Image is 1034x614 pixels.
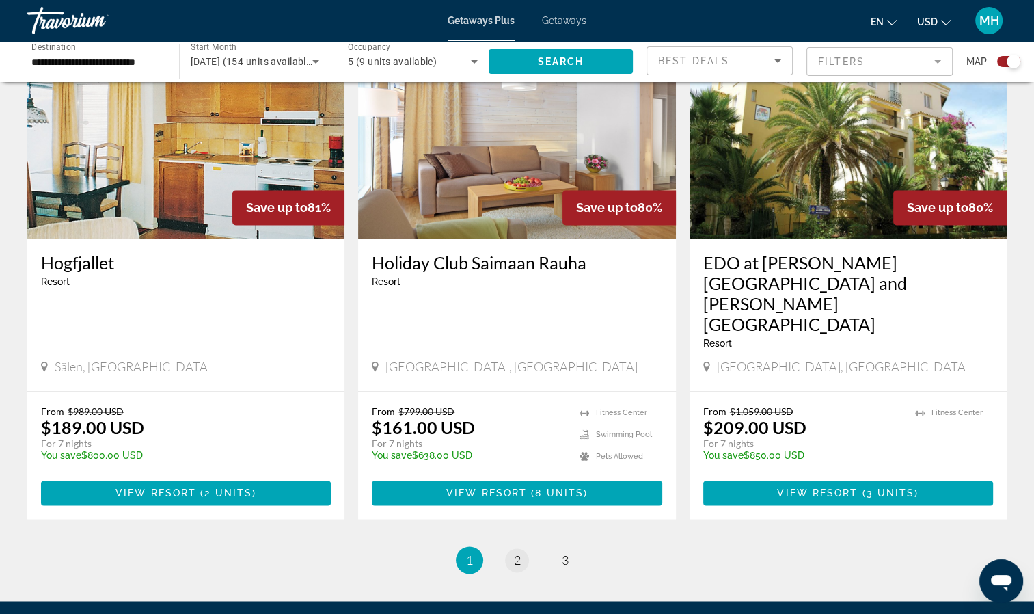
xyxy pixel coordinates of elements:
[703,405,726,417] span: From
[191,42,236,52] span: Start Month
[41,450,317,461] p: $800.00 USD
[562,552,569,568] span: 3
[27,546,1007,574] nav: Pagination
[658,53,781,69] mat-select: Sort by
[562,190,676,225] div: 80%
[27,20,344,239] img: 3717I01X.jpg
[703,338,732,349] span: Resort
[196,488,256,498] span: ( )
[931,408,983,417] span: Fitness Center
[232,190,344,225] div: 81%
[979,14,999,27] span: MH
[446,488,527,498] span: View Resort
[596,452,643,461] span: Pets Allowed
[777,488,858,498] span: View Resort
[966,52,987,71] span: Map
[703,481,993,505] button: View Resort(3 units)
[204,488,252,498] span: 2 units
[514,552,521,568] span: 2
[41,481,331,505] button: View Resort(2 units)
[115,488,196,498] span: View Resort
[527,488,588,498] span: ( )
[55,359,211,374] span: Sälen, [GEOGRAPHIC_DATA]
[348,56,437,67] span: 5 (9 units available)
[27,3,164,38] a: Travorium
[41,438,317,450] p: For 7 nights
[372,405,395,417] span: From
[871,16,884,27] span: en
[41,417,144,438] p: $189.00 USD
[398,405,454,417] span: $799.00 USD
[703,252,993,334] a: EDO at [PERSON_NAME][GEOGRAPHIC_DATA] and [PERSON_NAME][GEOGRAPHIC_DATA]
[535,488,584,498] span: 8 units
[703,450,744,461] span: You save
[466,552,473,568] span: 1
[690,20,1007,239] img: ii_ead1.jpg
[703,450,901,461] p: $850.00 USD
[372,450,412,461] span: You save
[372,481,662,505] button: View Resort(8 units)
[917,16,938,27] span: USD
[730,405,793,417] span: $1,059.00 USD
[489,49,634,74] button: Search
[372,450,565,461] p: $638.00 USD
[871,12,897,31] button: Change language
[246,200,308,215] span: Save up to
[596,430,652,439] span: Swimming Pool
[348,42,391,52] span: Occupancy
[893,190,1007,225] div: 80%
[917,12,951,31] button: Change currency
[596,408,647,417] span: Fitness Center
[385,359,638,374] span: [GEOGRAPHIC_DATA], [GEOGRAPHIC_DATA]
[31,42,76,51] span: Destination
[907,200,968,215] span: Save up to
[658,55,729,66] span: Best Deals
[717,359,969,374] span: [GEOGRAPHIC_DATA], [GEOGRAPHIC_DATA]
[979,559,1023,603] iframe: Button to launch messaging window
[372,276,400,287] span: Resort
[542,15,586,26] a: Getaways
[971,6,1007,35] button: User Menu
[191,56,315,67] span: [DATE] (154 units available)
[537,56,584,67] span: Search
[703,417,806,438] p: $209.00 USD
[41,276,70,287] span: Resort
[806,46,953,77] button: Filter
[372,417,475,438] p: $161.00 USD
[576,200,638,215] span: Save up to
[867,488,915,498] span: 3 units
[68,405,124,417] span: $989.00 USD
[41,450,81,461] span: You save
[41,405,64,417] span: From
[358,20,675,239] img: C642I01X.jpg
[448,15,515,26] a: Getaways Plus
[703,438,901,450] p: For 7 nights
[41,252,331,273] a: Hogfjallet
[858,488,919,498] span: ( )
[372,438,565,450] p: For 7 nights
[372,252,662,273] a: Holiday Club Saimaan Rauha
